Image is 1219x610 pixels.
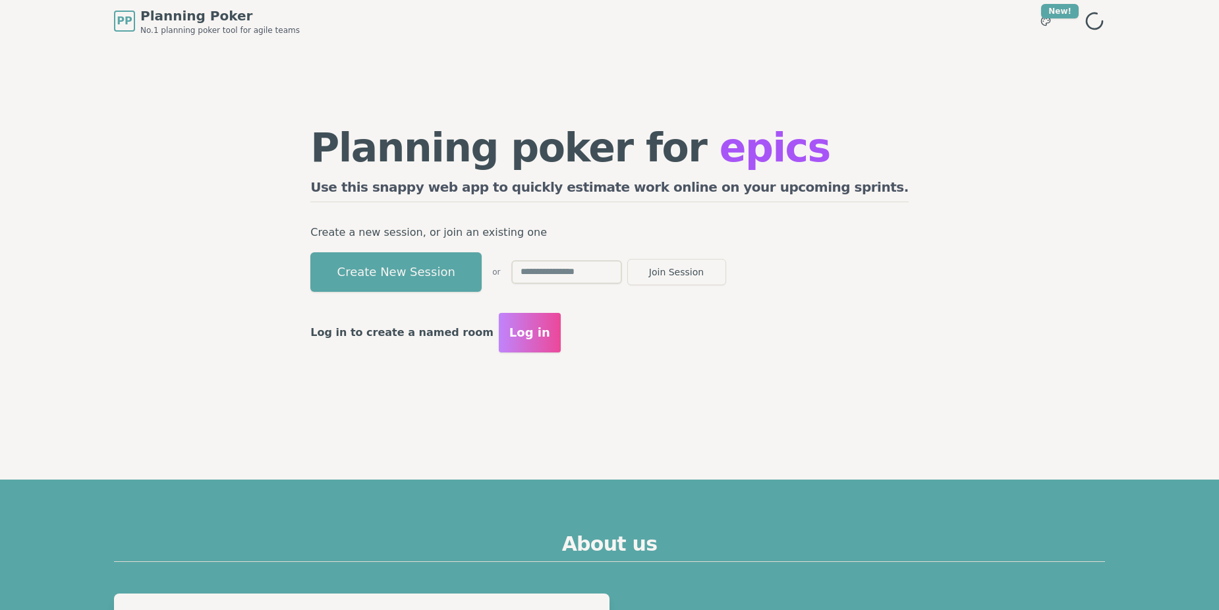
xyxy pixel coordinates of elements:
button: Join Session [627,259,726,285]
p: Log in to create a named room [310,323,494,342]
h2: Use this snappy web app to quickly estimate work online on your upcoming sprints. [310,178,909,202]
a: PPPlanning PokerNo.1 planning poker tool for agile teams [114,7,300,36]
h2: About us [114,532,1105,562]
button: Create New Session [310,252,482,292]
button: Log in [499,313,561,352]
span: No.1 planning poker tool for agile teams [140,25,300,36]
p: Create a new session, or join an existing one [310,223,909,242]
button: New! [1034,9,1058,33]
span: Log in [509,323,550,342]
h1: Planning poker for [310,128,909,167]
div: New! [1041,4,1079,18]
span: epics [720,125,830,171]
span: Planning Poker [140,7,300,25]
span: PP [117,13,132,29]
span: or [492,267,500,277]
